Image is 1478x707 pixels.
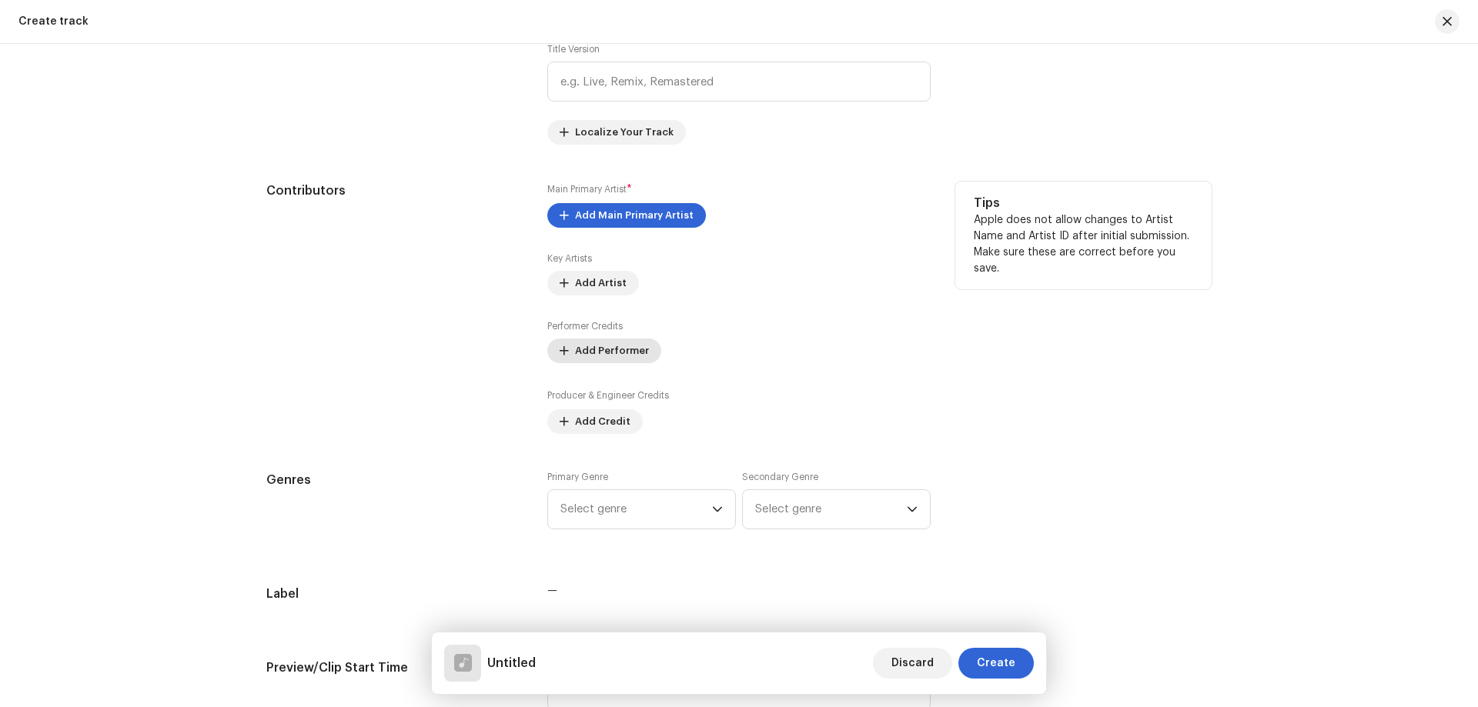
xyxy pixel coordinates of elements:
div: Domain: [DOMAIN_NAME] [40,40,169,52]
label: Primary Genre [547,471,608,483]
div: dropdown trigger [907,490,918,529]
span: Add Performer [575,335,649,366]
p: Apple does not allow changes to Artist Name and Artist ID after initial submission. Make sure the... [974,212,1193,277]
label: Performer Credits [547,320,623,332]
div: v 4.0.25 [43,25,75,37]
h5: Label [266,585,523,603]
div: Domain Overview [59,91,138,101]
button: Add Artist [547,271,639,295]
span: Add Main Primary Artist [575,200,694,231]
small: Main Primary Artist [547,185,627,194]
small: Producer & Engineer Credits [547,391,669,400]
span: Select genre [560,490,712,529]
span: Create [977,648,1015,679]
h5: Preview/Clip Start Time [266,652,523,683]
button: Create [958,648,1034,679]
img: logo_orange.svg [25,25,37,37]
span: Add Credit [575,406,630,437]
h5: Genres [266,471,523,489]
h5: Untitled [487,654,536,672]
h5: Contributors [266,182,523,200]
img: tab_keywords_by_traffic_grey.svg [153,89,166,102]
label: Title Version [547,43,600,55]
span: Select genre [755,490,907,529]
span: — [547,585,557,596]
img: tab_domain_overview_orange.svg [42,89,54,102]
button: Localize Your Track [547,120,686,145]
button: Add Performer [547,338,661,363]
input: e.g. Live, Remix, Remastered [547,62,931,102]
label: Secondary Genre [742,471,818,483]
span: Discard [891,648,934,679]
h5: Tips [974,194,1193,212]
label: Key Artists [547,252,592,265]
span: Add Artist [575,268,627,298]
div: dropdown trigger [712,490,723,529]
button: Add Credit [547,409,643,434]
img: website_grey.svg [25,40,37,52]
span: Localize Your Track [575,117,674,148]
div: Keywords by Traffic [170,91,259,101]
button: Add Main Primary Artist [547,203,706,228]
button: Discard [873,648,952,679]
